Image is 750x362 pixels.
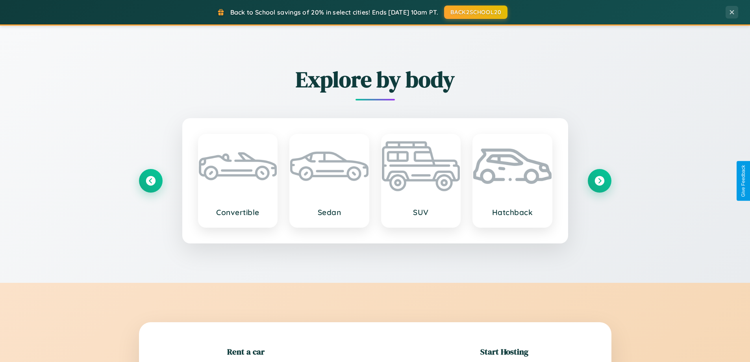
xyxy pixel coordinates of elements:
h3: Convertible [207,208,269,217]
h3: Hatchback [481,208,544,217]
span: Back to School savings of 20% in select cities! Ends [DATE] 10am PT. [230,8,438,16]
div: Give Feedback [741,165,746,197]
h3: Sedan [298,208,361,217]
button: BACK2SCHOOL20 [444,6,507,19]
h2: Start Hosting [480,346,528,357]
h2: Rent a car [227,346,265,357]
h2: Explore by body [139,64,611,95]
h3: SUV [390,208,452,217]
